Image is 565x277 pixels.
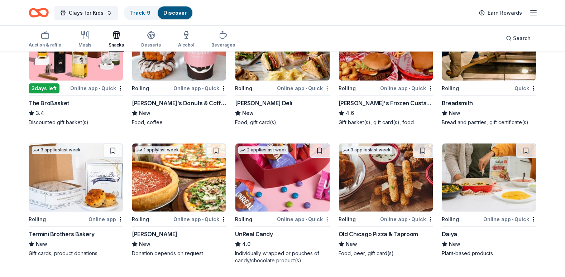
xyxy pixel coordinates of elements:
[442,250,536,257] div: Plant-based products
[132,84,149,93] div: Rolling
[132,12,226,126] a: Image for Stan’s Donuts & CoffeeLocalRollingOnline app•Quick[PERSON_NAME]’s Donuts & CoffeeNewFoo...
[173,84,226,93] div: Online app Quick
[442,143,536,257] a: Image for DaiyaRollingOnline app•QuickDaiyaNewPlant-based products
[29,83,59,93] div: 3 days left
[235,12,330,126] a: Image for McAlister's Deli13 applieslast weekRollingOnline app•Quick[PERSON_NAME] DeliNewFood, gi...
[78,42,91,48] div: Meals
[242,109,254,117] span: New
[29,250,123,257] div: Gift cards, product donations
[235,230,273,238] div: UnReal Candy
[163,10,187,16] a: Discover
[178,42,194,48] div: Alcohol
[173,215,226,224] div: Online app Quick
[512,217,513,222] span: •
[339,215,356,224] div: Rolling
[29,12,123,126] a: Image for The BroBasket12 applieslast week3days leftOnline app•QuickThe BroBasket3.4Discounted gi...
[132,215,149,224] div: Rolling
[132,144,226,212] img: Image for Giordano's
[132,99,226,107] div: [PERSON_NAME]’s Donuts & Coffee
[442,84,459,93] div: Rolling
[238,146,288,154] div: 2 applies last week
[339,143,433,257] a: Image for Old Chicago Pizza & Taproom3 applieslast weekRollingOnline app•QuickOld Chicago Pizza &...
[409,86,410,91] span: •
[139,109,150,117] span: New
[29,28,61,52] button: Auction & raffle
[54,6,118,20] button: Clays for Kids
[339,250,433,257] div: Food, beer, gift card(s)
[36,109,44,117] span: 3.4
[78,28,91,52] button: Meals
[29,215,46,224] div: Rolling
[306,86,307,91] span: •
[277,84,330,93] div: Online app Quick
[29,99,69,107] div: The BroBasket
[442,215,459,224] div: Rolling
[500,31,536,45] button: Search
[211,28,235,52] button: Beverages
[235,119,330,126] div: Food, gift card(s)
[36,240,47,248] span: New
[339,84,356,93] div: Rolling
[513,34,531,43] span: Search
[29,4,49,21] a: Home
[514,84,536,93] div: Quick
[339,99,433,107] div: [PERSON_NAME]'s Frozen Custard & Steakburgers
[409,217,410,222] span: •
[339,230,418,238] div: Old Chicago Pizza & Taproom
[483,215,536,224] div: Online app Quick
[178,28,194,52] button: Alcohol
[132,250,226,257] div: Donation depends on request
[141,28,161,52] button: Desserts
[235,84,252,93] div: Rolling
[235,143,330,264] a: Image for UnReal Candy2 applieslast weekRollingOnline app•QuickUnReal Candy4.0Individually wrappe...
[339,119,433,126] div: Gift basket(s), gift card(s), food
[380,215,433,224] div: Online app Quick
[475,6,526,19] a: Earn Rewards
[442,99,473,107] div: Breadsmith
[109,42,124,48] div: Snacks
[235,215,252,224] div: Rolling
[380,84,433,93] div: Online app Quick
[132,143,226,257] a: Image for Giordano's1 applylast weekRollingOnline app•Quick[PERSON_NAME]NewDonation depends on re...
[69,9,104,17] span: Clays for Kids
[132,230,177,238] div: [PERSON_NAME]
[346,240,357,248] span: New
[29,230,95,238] div: Termini Brothers Bakery
[342,146,392,154] div: 3 applies last week
[130,10,150,16] a: Track· 9
[235,99,292,107] div: [PERSON_NAME] Deli
[70,84,123,93] div: Online app Quick
[29,119,123,126] div: Discounted gift basket(s)
[306,217,307,222] span: •
[235,250,330,264] div: Individually wrapped or pouches of candy/chocolate product(s)
[132,119,226,126] div: Food, coffee
[202,217,204,222] span: •
[449,109,460,117] span: New
[242,240,250,248] span: 4.0
[32,146,82,154] div: 3 applies last week
[124,6,193,20] button: Track· 9Discover
[211,42,235,48] div: Beverages
[135,146,180,154] div: 1 apply last week
[277,215,330,224] div: Online app Quick
[29,42,61,48] div: Auction & raffle
[109,28,124,52] button: Snacks
[139,240,150,248] span: New
[339,12,433,126] a: Image for Freddy's Frozen Custard & Steakburgers15 applieslast weekRollingOnline app•Quick[PERSON...
[202,86,204,91] span: •
[29,144,123,212] img: Image for Termini Brothers Bakery
[235,144,329,212] img: Image for UnReal Candy
[141,42,161,48] div: Desserts
[449,240,460,248] span: New
[88,215,123,224] div: Online app
[442,12,536,126] a: Image for BreadsmithRollingQuickBreadsmithNewBread and pastries, gift certificate(s)
[29,143,123,257] a: Image for Termini Brothers Bakery3 applieslast weekRollingOnline appTermini Brothers BakeryNewGif...
[442,230,457,238] div: Daiya
[346,109,354,117] span: 4.6
[339,144,433,212] img: Image for Old Chicago Pizza & Taproom
[442,119,536,126] div: Bread and pastries, gift certificate(s)
[99,86,100,91] span: •
[442,144,536,212] img: Image for Daiya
